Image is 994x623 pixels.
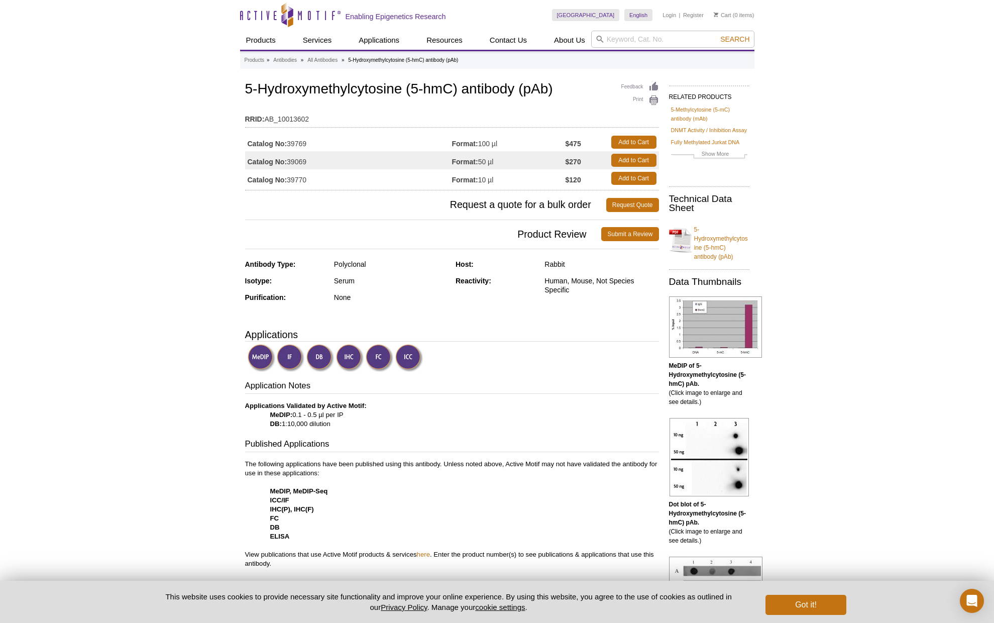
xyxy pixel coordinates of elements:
[306,344,334,372] img: Dot Blot Validated
[611,154,656,167] a: Add to Cart
[248,139,287,148] strong: Catalog No:
[307,56,338,65] a: All Antibodies
[334,293,448,302] div: None
[245,578,659,592] h3: Immunogen
[270,505,314,513] strong: IHC(P), IHC(F)
[591,31,754,48] input: Keyword, Cat. No.
[366,344,393,372] img: Flow Cytometry Validated
[270,524,280,531] strong: DB
[334,276,448,285] div: Serum
[245,56,264,65] a: Products
[277,344,304,372] img: Immunofluorescence Validated
[273,56,297,65] a: Antibodies
[475,603,525,611] button: cookie settings
[452,151,566,169] td: 50 µl
[417,551,430,558] a: here
[245,81,659,98] h1: 5-Hydroxymethylcytosine (5-hmC) antibody (pAb)
[669,194,749,213] h2: Technical Data Sheet
[670,418,749,496] img: 5-Hydroxymethylcytosine (5-hmC) antibody (pAb) tested by dot blot analysis.
[148,591,749,612] p: This website uses cookies to provide necessary site functionality and improve your online experie...
[395,344,423,372] img: Immunocytochemistry Validated
[353,31,405,50] a: Applications
[671,105,747,123] a: 5-Methylcytosine (5-mC) antibody (mAb)
[248,344,275,372] img: Methyl-DNA Immunoprecipitation Validated
[669,501,746,526] b: Dot blot of 5-Hydroxymethylcytosine (5-hmC) pAb.
[245,109,659,125] td: AB_10013602
[544,276,658,294] div: Human, Mouse, Not Species Specific
[245,151,452,169] td: 39069
[245,198,606,212] span: Request a quote for a bulk order
[346,12,446,21] h2: Enabling Epigenetics Research
[248,175,287,184] strong: Catalog No:
[669,85,749,103] h2: RELATED PRODUCTS
[245,133,452,151] td: 39769
[671,149,747,161] a: Show More
[334,260,448,269] div: Polyclonal
[669,362,746,387] b: MeDIP of 5-Hydroxymethylcytosine (5-hmC) pAb.
[544,260,658,269] div: Rabbit
[270,533,290,540] strong: ELISA
[270,487,328,495] strong: MeDIP, MeDIP-Seq
[267,57,270,63] li: »
[566,157,581,166] strong: $270
[270,496,289,504] strong: ICC/IF
[717,35,752,44] button: Search
[669,361,749,406] p: (Click image to enlarge and see details.)
[606,198,659,212] a: Request Quote
[452,169,566,187] td: 10 µl
[456,277,491,285] strong: Reactivity:
[611,136,656,149] a: Add to Cart
[960,589,984,613] div: Open Intercom Messenger
[245,293,286,301] strong: Purification:
[270,420,282,428] strong: DB:
[336,344,364,372] img: Immunohistochemistry Validated
[662,12,676,19] a: Login
[566,139,581,148] strong: $475
[720,35,749,43] span: Search
[671,138,740,147] a: Fully Methylated Jurkat DNA
[624,9,652,21] a: English
[452,157,478,166] strong: Format:
[245,169,452,187] td: 39770
[679,9,681,21] li: |
[240,31,282,50] a: Products
[297,31,338,50] a: Services
[245,260,296,268] strong: Antibody Type:
[245,380,659,394] h3: Application Notes
[452,139,478,148] strong: Format:
[611,172,656,185] a: Add to Cart
[452,133,566,151] td: 100 µl
[621,95,659,106] a: Print
[683,12,704,19] a: Register
[245,115,265,124] strong: RRID:
[348,57,458,63] li: 5-Hydroxymethylcytosine (5-hmC) antibody (pAb)
[245,227,602,241] span: Product Review
[484,31,533,50] a: Contact Us
[714,12,718,17] img: Your Cart
[601,227,658,241] a: Submit a Review
[714,12,731,19] a: Cart
[245,327,659,342] h3: Applications
[452,175,478,184] strong: Format:
[270,411,293,419] strong: MeDIP:
[248,157,287,166] strong: Catalog No:
[669,277,749,286] h2: Data Thumbnails
[669,219,749,261] a: 5-Hydroxymethylcytosine (5-hmC) antibody (pAb)
[621,81,659,92] a: Feedback
[671,126,747,135] a: DNMT Activity / Inhibition Assay
[245,460,659,568] p: The following applications have been published using this antibody. Unless noted above, Active Mo...
[714,9,754,21] li: (0 items)
[342,57,345,63] li: »
[669,296,762,358] img: 5-Hydroxymethylcytosine (5-hmC) antibody (pAb) tested by MeDIP analysis.
[420,31,469,50] a: Resources
[245,438,659,452] h3: Published Applications
[245,277,272,285] strong: Isotype:
[301,57,304,63] li: »
[552,9,620,21] a: [GEOGRAPHIC_DATA]
[245,401,659,429] p: 0.1 - 0.5 µl per IP 1:10,000 dilution
[669,500,749,545] p: (Click image to enlarge and see details.)
[245,402,367,409] b: Applications Validated by Active Motif:
[669,557,762,592] img: 5-Hydroxymethylcytosine (5-hmC) antibody (pAb) tested by dot blot analysis.
[381,603,427,611] a: Privacy Policy
[548,31,591,50] a: About Us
